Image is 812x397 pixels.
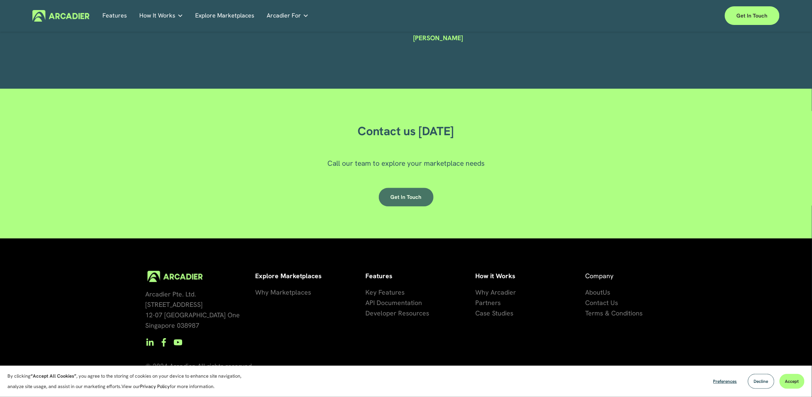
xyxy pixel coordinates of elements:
a: Key Features [365,287,405,298]
a: YouTube [174,338,183,347]
span: About [586,288,603,296]
span: Arcadier For [267,10,301,21]
span: © 2024 Arcadier. All rights reserved. [145,362,253,370]
p: Call our team to explore your marketplace needs [257,158,555,169]
span: Company [586,271,614,280]
img: Arcadier [32,10,89,22]
a: folder dropdown [267,10,309,22]
span: Decline [754,378,768,384]
span: Developer Resources [365,309,429,317]
span: Key Features [365,288,405,296]
a: Terms & Conditions [586,308,643,318]
a: folder dropdown [139,10,183,22]
strong: How it Works [475,271,515,280]
a: About [586,287,603,298]
strong: Explore Marketplaces [255,271,321,280]
button: Decline [748,374,774,389]
span: P [475,298,479,307]
a: Features [102,10,127,22]
a: API Documentation [365,298,422,308]
span: Terms & Conditions [586,309,643,317]
strong: Features [365,271,392,280]
span: se Studies [483,309,513,317]
strong: “Accept All Cookies” [31,373,76,379]
span: Arcadier Pte. Ltd. [STREET_ADDRESS] 12-07 [GEOGRAPHIC_DATA] One Singapore 038987 [145,290,240,330]
h2: Contact us [DATE] [324,124,488,139]
span: How It Works [139,10,175,21]
span: Us [603,288,610,296]
a: LinkedIn [145,338,154,347]
p: By clicking , you agree to the storing of cookies on your device to enhance site navigation, anal... [7,371,250,392]
span: API Documentation [365,298,422,307]
span: artners [479,298,501,307]
span: Contact Us [586,298,618,307]
a: Explore Marketplaces [195,10,254,22]
span: Why Arcadier [475,288,516,296]
a: artners [479,298,501,308]
a: P [475,298,479,308]
a: Facebook [159,338,168,347]
a: Why Marketplaces [255,287,311,298]
a: Privacy Policy [140,383,170,390]
span: Why Marketplaces [255,288,311,296]
a: Contact Us [586,298,618,308]
span: Preferences [713,378,737,384]
a: Why Arcadier [475,287,516,298]
span: Ca [475,309,483,317]
a: Developer Resources [365,308,429,318]
a: Get in touch [725,6,780,25]
strong: [PERSON_NAME] [413,34,463,42]
a: Ca [475,308,483,318]
iframe: Chat Widget [775,361,812,397]
a: Get in touch [379,188,434,206]
button: Preferences [708,374,743,389]
a: se Studies [483,308,513,318]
